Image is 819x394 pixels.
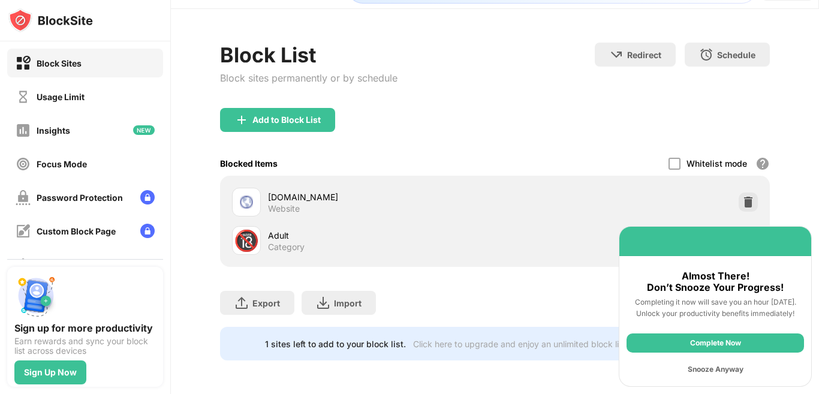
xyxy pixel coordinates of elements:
img: new-icon.svg [133,125,155,135]
div: Sign Up Now [24,368,77,377]
img: lock-menu.svg [140,190,155,204]
div: [DOMAIN_NAME] [268,191,495,203]
div: Click here to upgrade and enjoy an unlimited block list. [413,339,628,349]
div: Insights [37,125,70,136]
img: time-usage-off.svg [16,89,31,104]
div: Almost There! Don’t Snooze Your Progress! [627,270,804,293]
div: Usage Limit [37,92,85,102]
div: Schedule [717,50,755,60]
div: Block Sites [37,58,82,68]
img: focus-off.svg [16,157,31,172]
img: logo-blocksite.svg [8,8,93,32]
div: Adult [268,229,495,242]
div: Custom Block Page [37,226,116,236]
img: block-on.svg [16,56,31,71]
div: 1 sites left to add to your block list. [265,339,406,349]
div: Import [334,298,362,308]
div: Blocked Items [220,158,278,169]
div: Whitelist mode [686,158,747,169]
div: Add to Block List [252,115,321,125]
div: Sign up for more productivity [14,322,156,334]
div: Password Protection [37,193,123,203]
img: insights-off.svg [16,123,31,138]
img: lock-menu.svg [140,224,155,238]
img: favicons [239,195,254,209]
div: Focus Mode [37,159,87,169]
img: settings-off.svg [16,257,31,272]
div: Category [268,242,305,252]
img: push-signup.svg [14,274,58,317]
div: 🔞 [234,228,259,253]
div: Block List [220,43,398,67]
div: Completing it now will save you an hour [DATE]. Unlock your productivity benefits immediately! [627,296,804,319]
div: Website [268,203,300,214]
img: customize-block-page-off.svg [16,224,31,239]
img: password-protection-off.svg [16,190,31,205]
div: Export [252,298,280,308]
div: Earn rewards and sync your block list across devices [14,336,156,356]
div: Snooze Anyway [627,360,804,379]
div: Complete Now [627,333,804,353]
div: Redirect [627,50,661,60]
div: Block sites permanently or by schedule [220,72,398,84]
